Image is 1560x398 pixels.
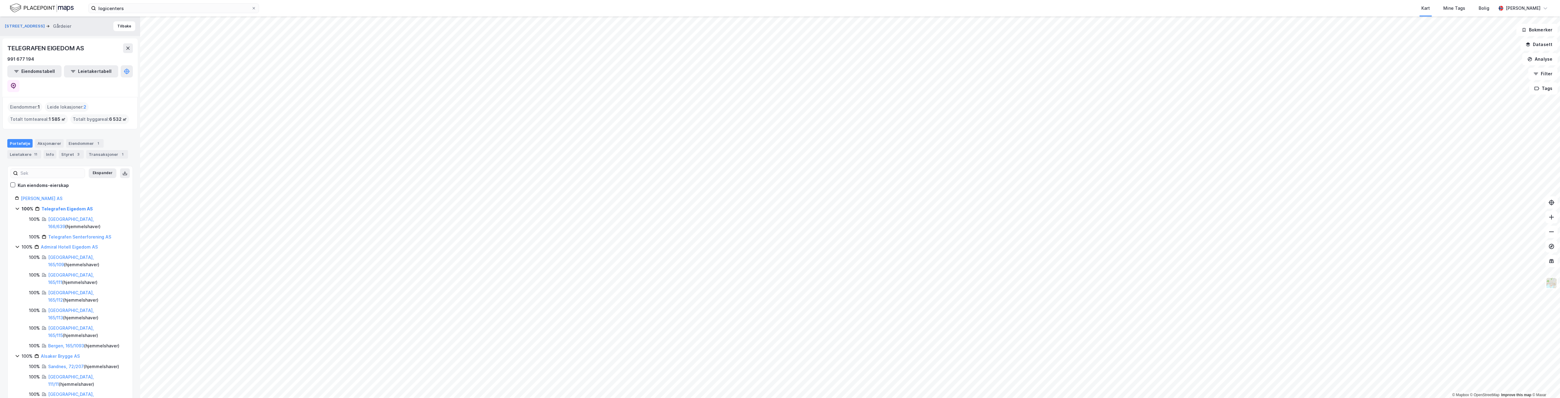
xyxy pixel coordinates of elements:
div: ( hjemmelshaver ) [48,254,125,268]
a: Bergen, 165/1093 [48,343,84,348]
div: 100% [29,324,40,332]
div: Styret [59,150,84,159]
div: 100% [22,353,33,360]
div: ( hjemmelshaver ) [48,363,119,370]
div: 100% [22,205,33,213]
span: 1 [38,103,40,111]
div: ( hjemmelshaver ) [48,307,125,321]
img: Z [1546,277,1557,289]
div: ( hjemmelshaver ) [48,289,125,304]
a: [GEOGRAPHIC_DATA], 166/639 [48,217,94,229]
div: 1 [95,140,101,146]
div: ( hjemmelshaver ) [48,271,125,286]
button: Analyse [1522,53,1558,65]
a: Telegrafen Senterforening AS [48,234,111,239]
div: [PERSON_NAME] [1506,5,1540,12]
div: 100% [29,307,40,314]
button: Datasett [1520,38,1558,51]
div: Info [44,150,56,159]
span: 1 585 ㎡ [49,116,66,123]
button: Tags [1529,82,1558,95]
img: logo.f888ab2527a4732fd821a326f86c7f29.svg [10,3,74,13]
a: Sandnes, 72/207 [48,364,84,369]
div: 100% [29,216,40,223]
button: Filter [1528,68,1558,80]
button: Leietakertabell [64,65,118,77]
div: 100% [29,342,40,350]
a: Telegrafen Eigedom AS [41,206,93,211]
div: ( hjemmelshaver ) [48,216,125,230]
input: Søk på adresse, matrikkel, gårdeiere, leietakere eller personer [96,4,251,13]
div: 3 [75,151,81,157]
div: Totalt tomteareal : [8,114,68,124]
div: Kun eiendoms-eierskap [18,182,69,189]
div: 991 677 194 [7,56,34,63]
a: Alsaker Brygge AS [41,353,80,359]
a: [GEOGRAPHIC_DATA], 165/111 [48,272,94,285]
a: Improve this map [1501,393,1531,397]
div: 100% [22,243,33,251]
a: [GEOGRAPHIC_DATA], 111/11 [48,374,94,387]
div: TELEGRAFEN EIGEDOM AS [7,43,85,53]
div: ( hjemmelshaver ) [48,324,125,339]
a: [GEOGRAPHIC_DATA], 165/115 [48,325,94,338]
a: OpenStreetMap [1470,393,1500,397]
div: ( hjemmelshaver ) [48,342,119,350]
div: 100% [29,254,40,261]
span: 6 532 ㎡ [109,116,127,123]
div: 100% [29,363,40,370]
div: Leietakere [7,150,41,159]
div: Leide lokasjoner : [45,102,89,112]
div: Eiendommer [66,139,104,148]
div: Portefølje [7,139,33,148]
a: [GEOGRAPHIC_DATA], 165/113 [48,308,94,320]
div: 100% [29,373,40,381]
div: Totalt byggareal : [70,114,129,124]
button: Eiendomstabell [7,65,62,77]
div: Transaksjoner [86,150,128,159]
div: 11 [33,151,39,157]
a: Mapbox [1452,393,1469,397]
div: 100% [29,391,40,398]
iframe: Chat Widget [1530,369,1560,398]
button: [STREET_ADDRESS] [5,23,46,29]
div: Kart [1421,5,1430,12]
div: Bolig [1479,5,1489,12]
a: Admiral Hotell Eigedom AS [41,244,98,249]
div: Mine Tags [1443,5,1465,12]
button: Tilbake [113,21,135,31]
div: 1 [119,151,126,157]
div: Aksjonærer [35,139,64,148]
a: [PERSON_NAME] AS [21,196,62,201]
div: Gårdeier [53,23,71,30]
a: [GEOGRAPHIC_DATA], 165/112 [48,290,94,303]
div: 100% [29,233,40,241]
div: Eiendommer : [8,102,42,112]
div: 100% [29,289,40,296]
div: 100% [29,271,40,279]
a: [GEOGRAPHIC_DATA], 165/109 [48,255,94,267]
span: 2 [83,103,86,111]
button: Bokmerker [1516,24,1558,36]
div: ( hjemmelshaver ) [48,373,125,388]
button: Ekspander [89,168,116,178]
input: Søk [18,169,85,178]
